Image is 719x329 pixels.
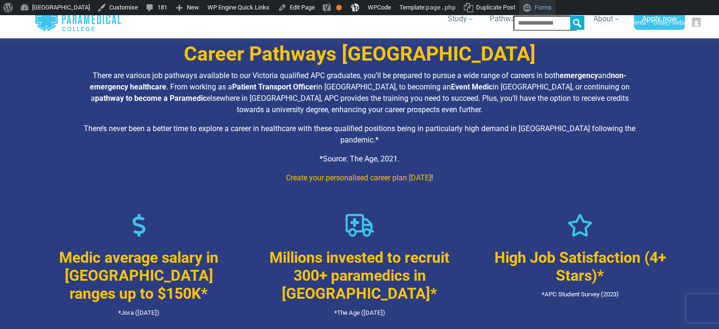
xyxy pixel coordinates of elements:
p: ! [83,172,636,184]
h2: High Job Satisfaction (4+ Stars)* [483,249,677,285]
a: Suspend Transients [589,15,650,30]
a: Create your personalised career plan [DATE] [286,173,431,182]
h2: Career Pathways [GEOGRAPHIC_DATA] [83,42,636,66]
p: *Source: The Age, 2021. [83,153,636,165]
p: There’s never been a better time to explore a career in healthcare with these qualified positions... [83,123,636,146]
strong: emergency [560,71,598,80]
a: G'day, [650,15,704,30]
span: Fiveby5 [669,19,689,26]
p: There are various job pathways available to our Victoria qualified APC graduates, you’ll be prepa... [83,70,636,116]
strong: pathway to become a Paramedic [95,94,207,103]
a: Pathways [484,6,536,32]
span: page.php [426,4,456,11]
strong: Event Medic [451,82,493,91]
div: OK [336,5,342,10]
h2: Millions invested to recruit 300+ paramedics in [GEOGRAPHIC_DATA]* [262,249,457,303]
span: *APC Student Survey (2023) [542,291,619,298]
strong: non-emergency healthcare [90,71,627,91]
a: Study [442,6,480,32]
a: Australian Paramedical College [35,4,122,35]
h2: Medic average salary in [GEOGRAPHIC_DATA] ranges up to $150K* [42,249,236,303]
span: *Jora ([DATE]) [118,309,159,316]
span: *The Age ([DATE]) [334,309,385,316]
strong: Patient Transport Officer [232,82,316,91]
